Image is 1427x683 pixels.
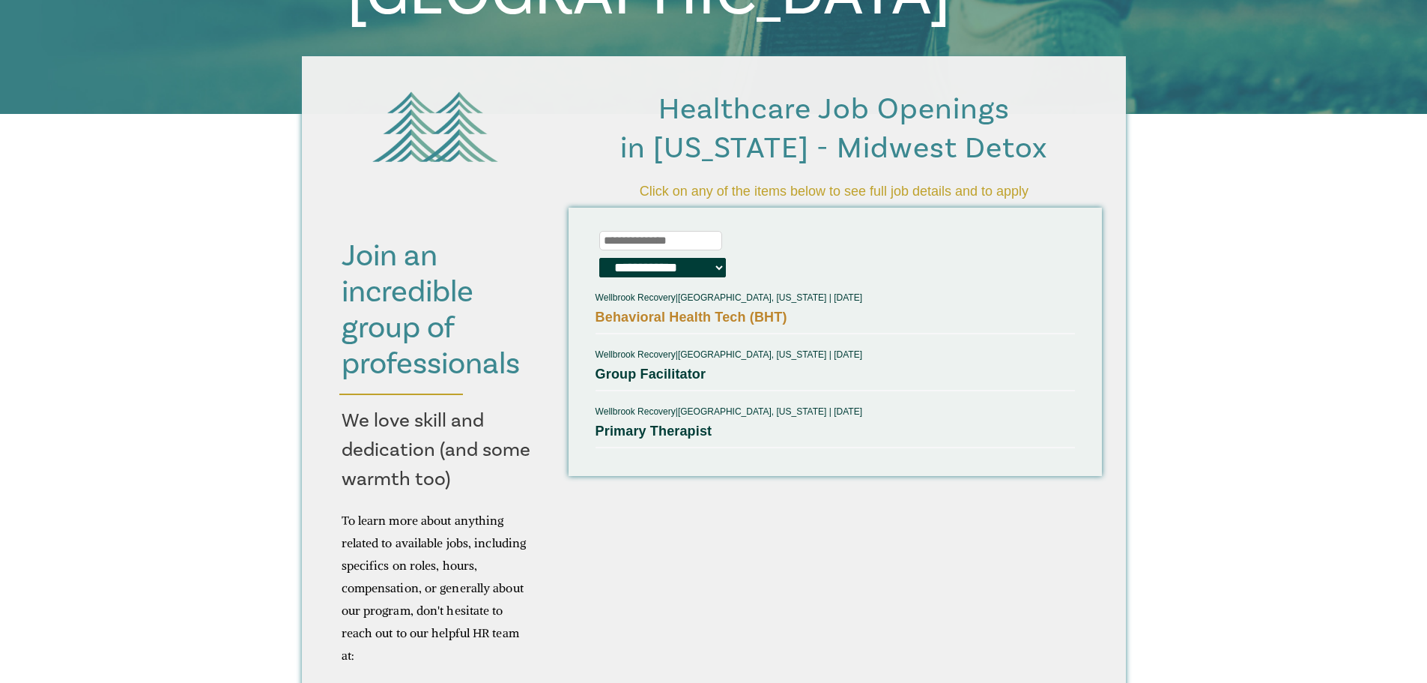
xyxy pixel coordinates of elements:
[678,406,826,417] span: [GEOGRAPHIC_DATA], [US_STATE]
[834,292,862,303] span: [DATE]
[596,424,712,439] a: Primary Therapist
[364,80,506,173] img: green tree logo-01 (1)
[834,349,862,360] span: [DATE]
[834,406,862,417] span: [DATE]
[342,408,530,492] span: We love skill and dedication (and some warmth too)
[829,349,831,360] span: |
[678,292,826,303] span: [GEOGRAPHIC_DATA], [US_STATE]
[342,236,520,384] span: Join an incredible group of professionals
[829,292,831,303] span: |
[596,292,676,303] span: Wellbrook Recovery
[596,310,787,325] a: Behavioral Health Tech (BHT)
[596,367,706,382] a: Group Facilitator
[829,406,831,417] span: |
[596,349,676,360] span: Wellbrook Recovery
[596,403,862,447] span: |
[596,346,862,390] span: |
[342,513,527,663] span: To learn more about anything related to available jobs, including specifics on roles, hours, comp...
[640,184,1028,199] span: Click on any of the items below to see full job details and to apply
[596,406,676,417] span: Wellbrook Recovery
[678,349,826,360] span: [GEOGRAPHIC_DATA], [US_STATE]
[596,289,862,333] span: |
[620,90,1047,167] span: Healthcare Job Openings in [US_STATE] - Midwest Detox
